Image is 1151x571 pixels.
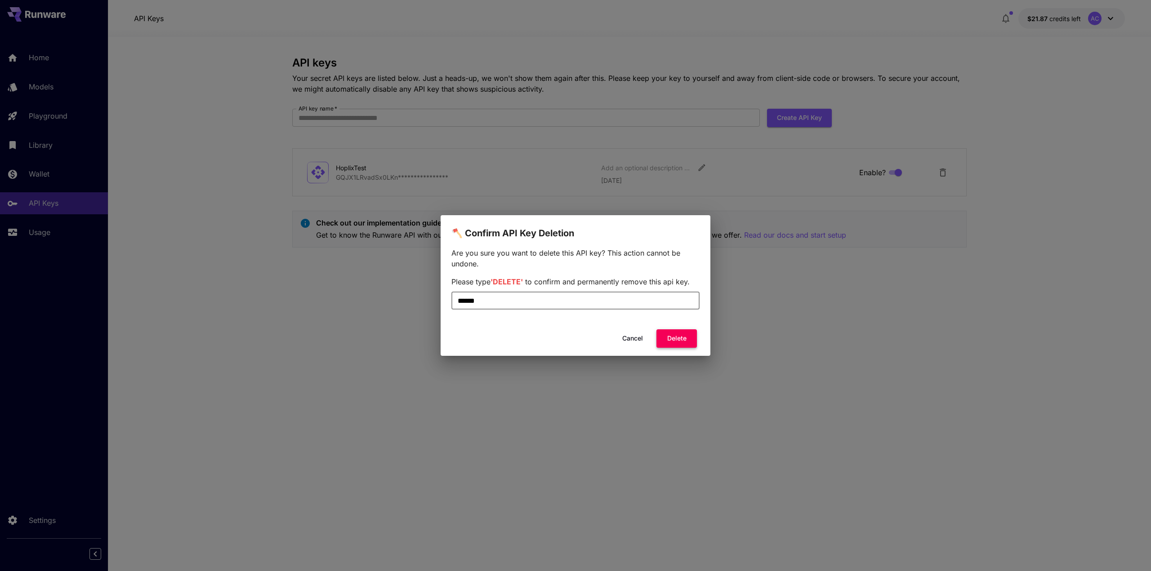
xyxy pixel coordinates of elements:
span: Please type to confirm and permanently remove this api key. [451,277,690,286]
h2: 🪓 Confirm API Key Deletion [441,215,710,240]
p: Are you sure you want to delete this API key? This action cannot be undone. [451,248,700,269]
span: 'DELETE' [491,277,523,286]
button: Cancel [612,329,653,348]
button: Delete [656,329,697,348]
